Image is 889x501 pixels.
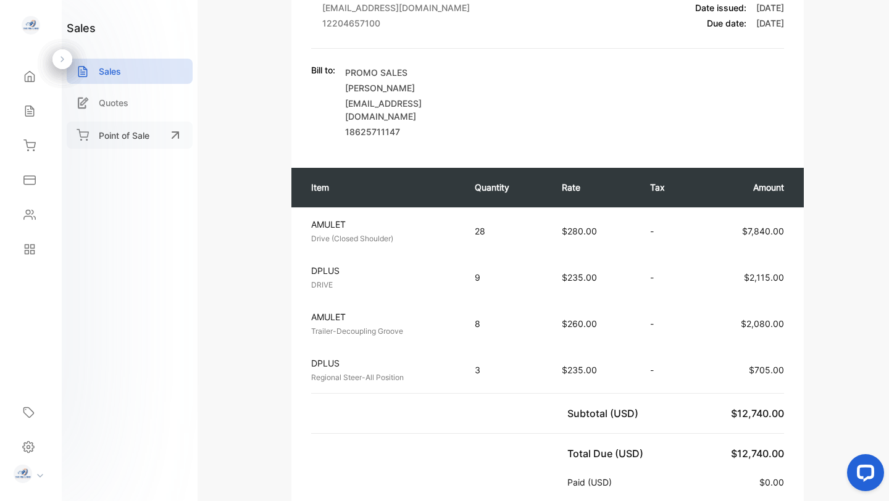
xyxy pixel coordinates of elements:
span: $12,740.00 [731,447,784,460]
span: $705.00 [749,365,784,375]
span: $235.00 [562,365,597,375]
a: Sales [67,59,193,84]
span: $2,080.00 [741,318,784,329]
p: PROMO SALES [345,66,487,79]
p: Regional Steer-All Position [311,372,453,383]
p: 28 [475,225,538,238]
p: 3 [475,363,538,376]
p: Paid (USD) [567,476,617,489]
p: DPLUS [311,264,453,277]
a: Point of Sale [67,122,193,149]
p: - [650,317,683,330]
p: Quotes [99,96,128,109]
span: [DATE] [756,2,784,13]
p: - [650,363,683,376]
span: $0.00 [759,477,784,487]
p: DRIVE [311,279,453,291]
span: $235.00 [562,272,597,283]
p: Tax [650,181,683,194]
p: [EMAIL_ADDRESS][DOMAIN_NAME] [345,97,487,123]
p: Drive (Closed Shoulder) [311,233,453,244]
span: $260.00 [562,318,597,329]
p: - [650,271,683,284]
p: Item [311,181,450,194]
span: $12,740.00 [731,407,784,420]
p: 12204657100 [322,17,476,30]
span: Due date: [707,18,746,28]
p: 8 [475,317,538,330]
p: 18625711147 [345,125,487,138]
p: Amount [709,181,784,194]
p: Bill to: [311,64,335,77]
p: [EMAIL_ADDRESS][DOMAIN_NAME] [322,1,476,14]
p: - [650,225,683,238]
span: $2,115.00 [744,272,784,283]
p: DPLUS [311,357,453,370]
p: AMULET [311,218,453,231]
span: $7,840.00 [742,226,784,236]
p: Rate [562,181,625,194]
p: Quantity [475,181,538,194]
p: Total Due (USD) [567,446,648,461]
span: [DATE] [756,18,784,28]
span: $280.00 [562,226,597,236]
img: logo [22,16,40,35]
p: 9 [475,271,538,284]
span: Date issued: [695,2,746,13]
img: profile [14,465,32,483]
iframe: LiveChat chat widget [837,449,889,501]
p: Sales [99,65,121,78]
p: AMULET [311,310,453,323]
p: Subtotal (USD) [567,406,643,421]
p: Point of Sale [99,129,149,142]
h1: sales [67,20,96,36]
p: [PERSON_NAME] [345,81,487,94]
p: Trailer-Decoupling Groove [311,326,453,337]
a: Quotes [67,90,193,115]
